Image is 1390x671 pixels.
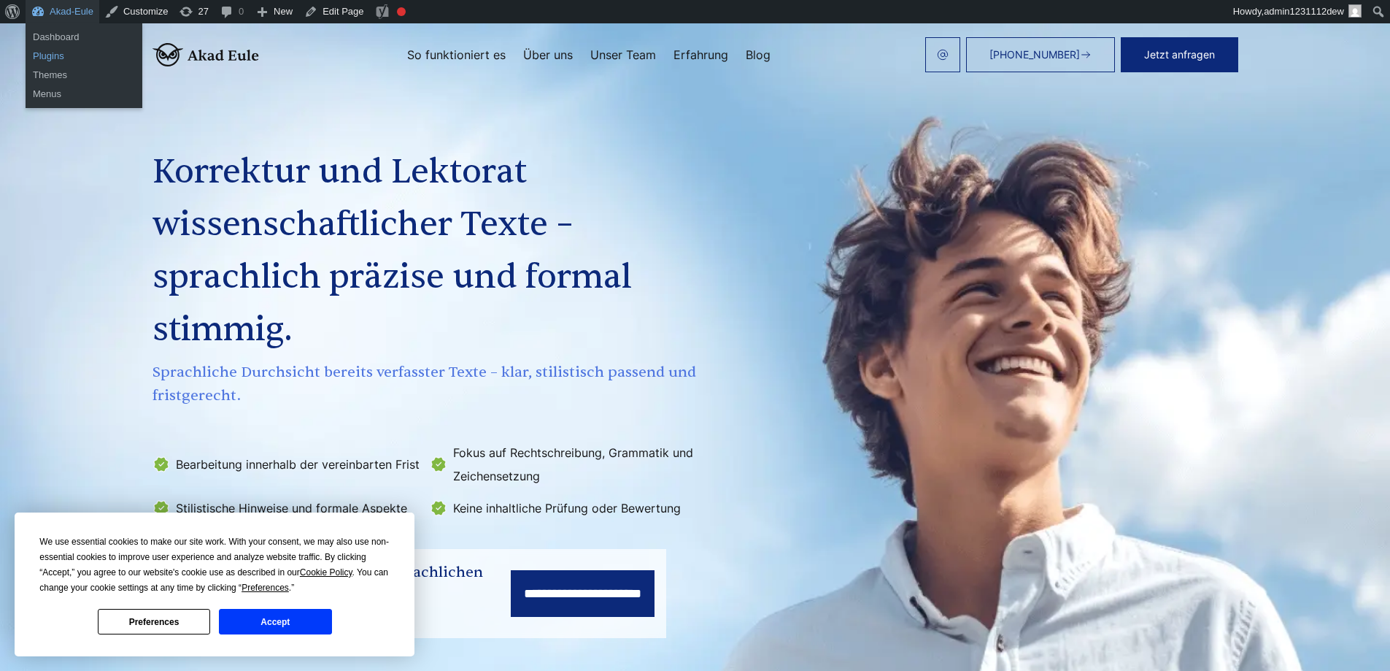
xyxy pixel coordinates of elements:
a: Blog [746,49,771,61]
button: Accept [219,609,331,634]
a: [PHONE_NUMBER] [966,37,1115,72]
h1: Korrektur und Lektorat wissenschaftlicher Texte – sprachlich präzise und formal stimmig. [152,146,701,356]
span: Cookie Policy [300,567,352,578]
div: We use essential cookies to make our site work. With your consent, we may also use non-essential ... [39,534,390,596]
a: Erfahrung [673,49,728,61]
li: Fokus auf Rechtschreibung, Grammatik und Zeichensetzung [430,441,698,488]
button: Preferences [98,609,210,634]
span: [PHONE_NUMBER] [989,49,1080,61]
a: Themes [26,66,142,85]
li: Stilistische Hinweise und formale Aspekte [152,496,421,520]
button: Jetzt anfragen [1121,37,1238,72]
a: Dashboard [26,28,142,47]
span: admin1231112dew [1264,6,1344,17]
ul: Akad-Eule [26,61,142,108]
li: Keine inhaltliche Prüfung oder Bewertung [430,496,698,520]
img: email [937,49,949,61]
a: Unser Team [590,49,656,61]
img: logo [152,43,259,66]
span: Preferences [242,583,289,593]
a: Über uns [523,49,573,61]
a: So funktioniert es [407,49,506,61]
a: Menus [26,85,142,104]
div: Focus keyphrase not set [397,7,406,16]
span: Sprachliche Durchsicht bereits verfasster Texte – klar, stilistisch passend und fristgerecht. [152,361,701,407]
div: Cookie Consent Prompt [15,513,414,656]
li: Bearbeitung innerhalb der vereinbarten Frist [152,441,421,488]
a: Plugins [26,47,142,66]
ul: Akad-Eule [26,23,142,70]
